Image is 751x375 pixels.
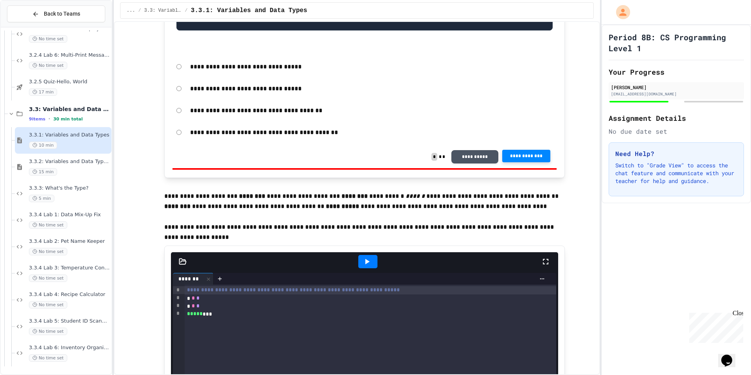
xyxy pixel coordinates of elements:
h1: Period 8B: CS Programming Level 1 [609,32,744,54]
div: My Account [608,3,632,21]
span: 3.3: Variables and Data Types [29,106,110,113]
span: No time set [29,248,67,255]
span: Back to Teams [44,10,80,18]
span: No time set [29,35,67,43]
span: No time set [29,354,67,362]
h2: Your Progress [609,66,744,77]
span: 17 min [29,88,57,96]
span: No time set [29,301,67,309]
span: 3.3.4 Lab 6: Inventory Organizer [29,344,110,351]
span: 3.3.2: Variables and Data Types - Review [29,158,110,165]
iframe: chat widget [718,344,743,367]
span: 10 min [29,142,57,149]
span: 9 items [29,117,45,122]
span: 3.3.4 Lab 2: Pet Name Keeper [29,238,110,245]
span: / [138,7,141,14]
span: 15 min [29,168,57,176]
span: 3.2.5 Quiz-Hello, World [29,79,110,85]
div: Chat with us now!Close [3,3,54,50]
span: 3.3: Variables and Data Types [144,7,182,14]
span: 3.3.1: Variables and Data Types [191,6,307,15]
span: ... [127,7,135,14]
h2: Assignment Details [609,113,744,124]
span: 3.3.3: What's the Type? [29,185,110,192]
span: 3.3.1: Variables and Data Types [29,132,110,138]
span: 30 min total [53,117,83,122]
span: No time set [29,62,67,69]
div: [EMAIL_ADDRESS][DOMAIN_NAME] [611,91,742,97]
iframe: chat widget [686,310,743,343]
span: 3.2.4 Lab 6: Multi-Print Message [29,52,110,59]
span: 3.3.4 Lab 5: Student ID Scanner [29,318,110,325]
span: 3.3.4 Lab 4: Recipe Calculator [29,291,110,298]
p: Switch to "Grade View" to access the chat feature and communicate with your teacher for help and ... [615,161,737,185]
span: 3.3.4 Lab 1: Data Mix-Up Fix [29,212,110,218]
span: No time set [29,221,67,229]
span: 5 min [29,195,54,202]
h3: Need Help? [615,149,737,158]
span: / [185,7,188,14]
span: No time set [29,328,67,335]
span: No time set [29,275,67,282]
div: [PERSON_NAME] [611,84,742,91]
span: • [49,116,50,122]
div: No due date set [609,127,744,136]
span: 3.3.4 Lab 3: Temperature Converter [29,265,110,271]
